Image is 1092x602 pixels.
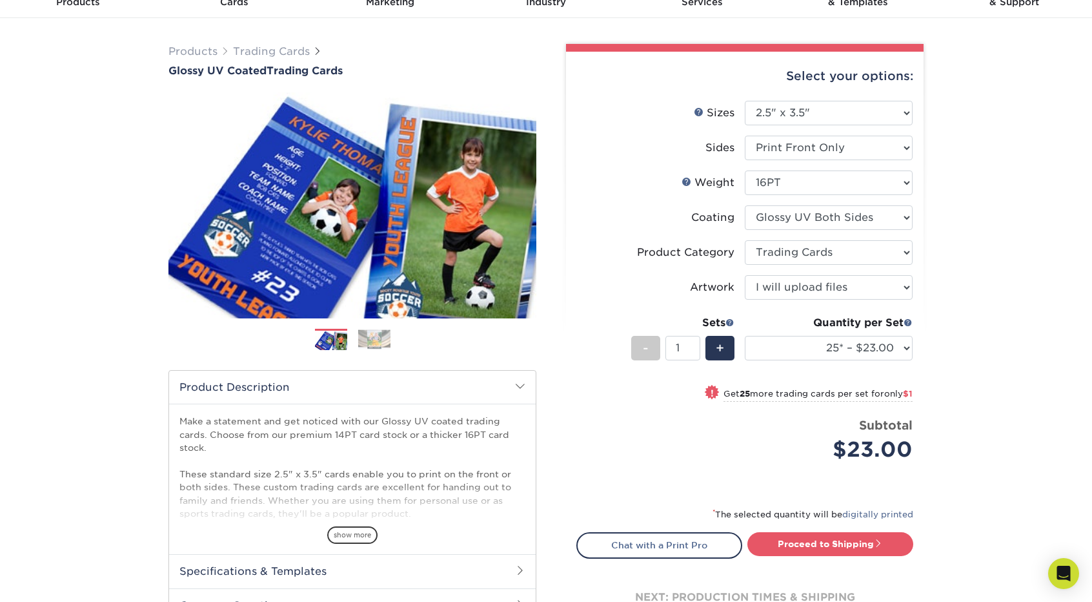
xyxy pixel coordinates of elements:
a: Products [168,45,217,57]
div: Weight [682,175,734,191]
span: Glossy UV Coated [168,65,267,77]
strong: 25 [740,389,750,399]
p: Make a statement and get noticed with our Glossy UV coated trading cards. Choose from our premium... [179,415,525,573]
div: Product Category [637,245,734,260]
a: Proceed to Shipping [747,532,913,555]
span: $1 [903,389,913,399]
a: Trading Cards [233,45,310,57]
div: Open Intercom Messenger [1048,558,1079,589]
h2: Product Description [169,371,536,404]
strong: Subtotal [859,418,913,432]
h1: Trading Cards [168,65,536,77]
a: Glossy UV CoatedTrading Cards [168,65,536,77]
div: $23.00 [754,434,913,465]
span: ! [711,386,714,400]
div: Select your options: [576,52,913,101]
div: Artwork [690,280,734,295]
div: Sets [631,315,734,331]
span: - [643,338,649,358]
span: + [716,338,724,358]
span: only [884,389,913,399]
span: show more [327,526,378,544]
img: Glossy UV Coated 01 [168,78,536,333]
a: digitally printed [842,510,913,519]
h2: Specifications & Templates [169,554,536,588]
div: Coating [691,210,734,225]
small: The selected quantity will be [713,510,913,519]
small: Get more trading cards per set for [723,389,913,402]
div: Sizes [694,105,734,121]
div: Sides [705,140,734,156]
a: Chat with a Print Pro [576,532,742,558]
div: Quantity per Set [745,315,913,331]
img: Trading Cards 02 [358,329,390,349]
img: Trading Cards 01 [315,329,347,352]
